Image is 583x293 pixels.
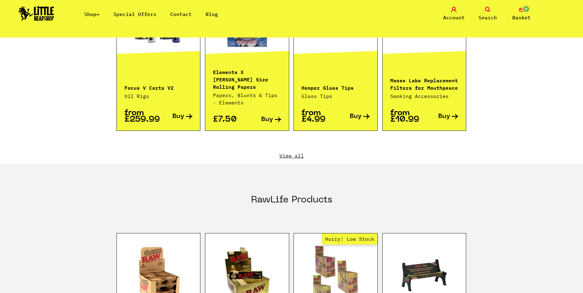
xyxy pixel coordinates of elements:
a: Buy [424,110,459,123]
span: Buy [172,113,184,120]
a: 0 Basket [506,7,537,21]
a: Buy [247,116,281,123]
a: View all [116,152,467,159]
a: Buy [336,110,370,123]
p: from £259.99 [124,110,159,123]
p: Smoking Accessories [390,92,459,100]
p: Elements X [PERSON_NAME] Size Rolling Papers [213,68,281,90]
p: from £4.99 [301,110,336,123]
p: Moose Labs Replacement Filters for Mouthpeace [390,76,459,91]
span: Hurry! Low Stock [322,233,377,244]
a: Shop [84,11,100,17]
span: Buy [438,113,450,120]
a: Blog [206,11,218,17]
a: Contact [170,11,192,17]
p: Hemper Glass Tips [301,84,370,91]
a: Special Offers [113,11,156,17]
p: from £10.99 [390,110,424,123]
h2: RawLife Products [251,194,332,220]
p: Oil Rigs [124,92,193,100]
img: Little Head Shop Logo [18,6,54,21]
span: Buy [350,113,362,120]
p: Papers, Blunts & Tips · Elements [213,92,281,106]
p: Focus V Carta V2 [124,84,193,91]
span: Search [479,14,497,21]
span: Buy [261,116,273,123]
p: Glass Tips [301,92,370,100]
span: Basket [512,14,531,21]
span: Account [443,14,465,21]
span: 0 [522,5,530,13]
a: Buy [158,110,192,123]
p: £7.50 [213,116,247,123]
a: Search [472,7,503,21]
